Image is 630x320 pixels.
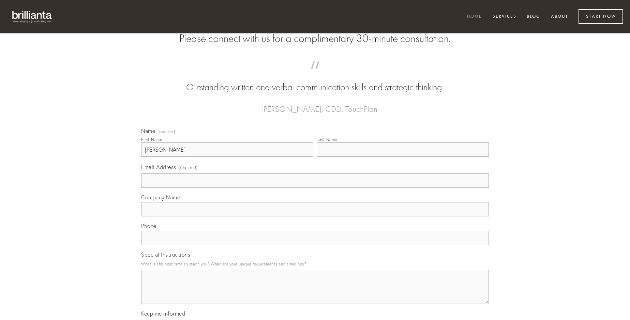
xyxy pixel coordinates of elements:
span: (required) [157,129,177,134]
a: Start Now [579,9,623,24]
span: Phone [141,223,156,229]
a: About [546,11,573,22]
div: Last Name [317,137,337,142]
span: Email Address [141,164,176,170]
a: Services [488,11,521,22]
a: Home [463,11,486,22]
img: brillianta - research, strategy, marketing [7,7,58,27]
span: (required) [179,163,198,172]
span: Keep me informed [141,310,185,317]
p: What is the best time to reach you? What are your unique requirements and timelines? [141,259,489,269]
span: Company Name [141,194,180,201]
figcaption: — [PERSON_NAME], CEO, TouchPlan [152,94,478,116]
span: Name [141,127,155,134]
h2: Please connect with us for a complimentary 30-minute consultation. [141,32,489,45]
blockquote: Outstanding written and verbal communication skills and strategic thinking. [152,67,478,94]
a: Blog [522,11,545,22]
span: “ [152,67,478,81]
span: Special Instructions [141,251,190,258]
div: First Name [141,137,162,142]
